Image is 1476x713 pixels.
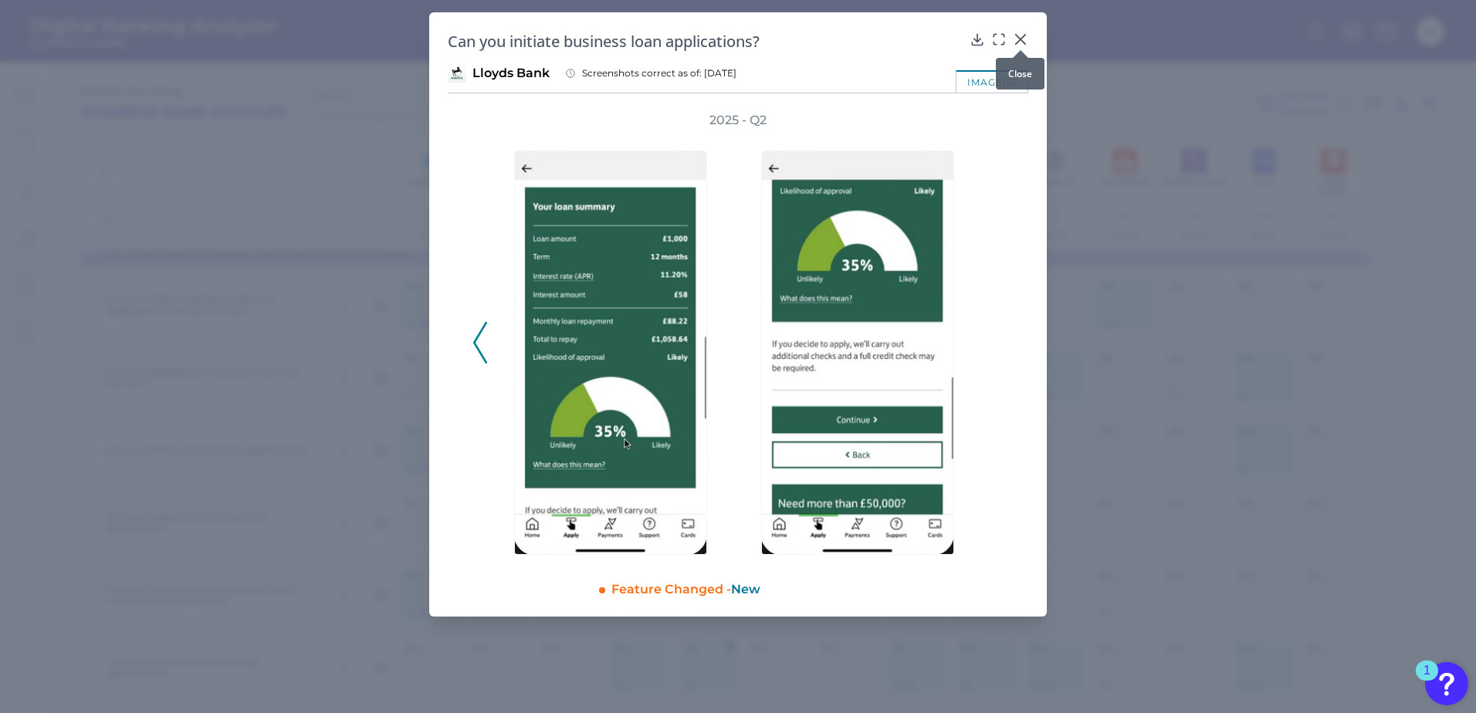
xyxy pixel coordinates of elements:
[448,64,466,83] img: Lloyds Bank
[448,31,963,52] h2: Can you initiate business loan applications?
[731,582,760,596] span: New
[582,67,736,79] span: Screenshots correct as of: [DATE]
[611,575,1028,598] div: Feature Changed -
[709,112,767,129] h3: 2025 - Q2
[472,65,550,82] span: Lloyds Bank
[514,150,707,555] img: 1176-10-Q2-2025.png
[1425,662,1468,705] button: Open Resource Center, 1 new notification
[996,58,1044,90] div: Close
[956,70,1028,93] div: image(s)
[1424,671,1430,691] div: 1
[761,150,954,555] img: 1176-11-Q2-2025.png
